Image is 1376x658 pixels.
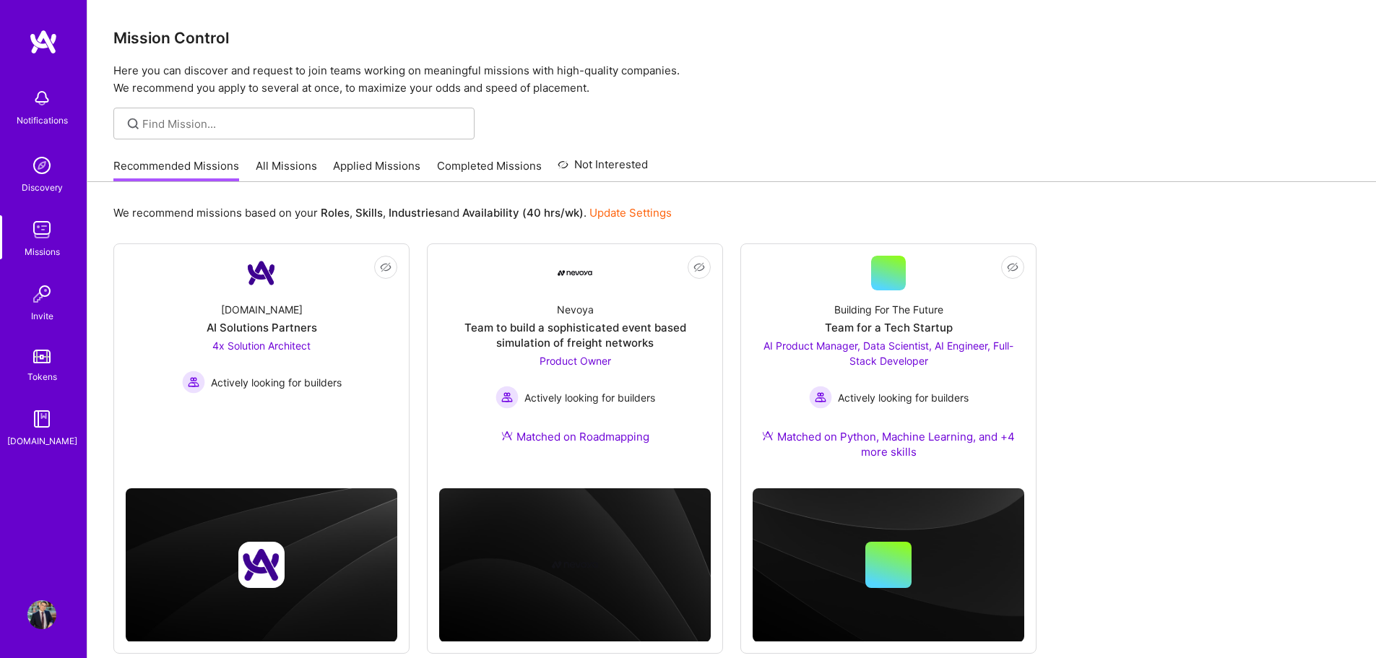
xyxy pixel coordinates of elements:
[557,302,594,317] div: Nevoya
[212,339,311,352] span: 4x Solution Architect
[321,206,350,220] b: Roles
[27,280,56,308] img: Invite
[753,429,1024,459] div: Matched on Python, Machine Learning, and +4 more skills
[142,116,464,131] input: Find Mission...
[221,302,303,317] div: [DOMAIN_NAME]
[1007,261,1018,273] i: icon EyeClosed
[126,488,397,642] img: cover
[113,158,239,182] a: Recommended Missions
[501,429,649,444] div: Matched on Roadmapping
[125,116,142,132] i: icon SearchGrey
[27,84,56,113] img: bell
[355,206,383,220] b: Skills
[27,215,56,244] img: teamwork
[113,205,672,220] p: We recommend missions based on your , , and .
[29,29,58,55] img: logo
[27,600,56,629] img: User Avatar
[762,430,774,441] img: Ateam Purple Icon
[437,158,542,182] a: Completed Missions
[380,261,391,273] i: icon EyeClosed
[524,390,655,405] span: Actively looking for builders
[763,339,1013,367] span: AI Product Manager, Data Scientist, AI Engineer, Full-Stack Developer
[113,29,1350,47] h3: Mission Control
[113,62,1350,97] p: Here you can discover and request to join teams working on meaningful missions with high-quality ...
[27,369,57,384] div: Tokens
[693,261,705,273] i: icon EyeClosed
[496,386,519,409] img: Actively looking for builders
[439,488,711,642] img: cover
[540,355,611,367] span: Product Owner
[834,302,943,317] div: Building For The Future
[589,206,672,220] a: Update Settings
[389,206,441,220] b: Industries
[838,390,969,405] span: Actively looking for builders
[753,256,1024,477] a: Building For The FutureTeam for a Tech StartupAI Product Manager, Data Scientist, AI Engineer, Fu...
[27,404,56,433] img: guide book
[27,151,56,180] img: discovery
[825,320,953,335] div: Team for a Tech Startup
[22,180,63,195] div: Discovery
[31,308,53,324] div: Invite
[207,320,317,335] div: AI Solutions Partners
[211,375,342,390] span: Actively looking for builders
[244,256,279,290] img: Company Logo
[25,244,60,259] div: Missions
[439,256,711,462] a: Company LogoNevoyaTeam to build a sophisticated event based simulation of freight networksProduct...
[17,113,68,128] div: Notifications
[552,542,598,588] img: Company logo
[256,158,317,182] a: All Missions
[809,386,832,409] img: Actively looking for builders
[24,600,60,629] a: User Avatar
[238,542,285,588] img: Company logo
[558,156,648,182] a: Not Interested
[182,371,205,394] img: Actively looking for builders
[7,433,77,449] div: [DOMAIN_NAME]
[501,430,513,441] img: Ateam Purple Icon
[126,256,397,443] a: Company Logo[DOMAIN_NAME]AI Solutions Partners4x Solution Architect Actively looking for builders...
[462,206,584,220] b: Availability (40 hrs/wk)
[333,158,420,182] a: Applied Missions
[439,320,711,350] div: Team to build a sophisticated event based simulation of freight networks
[33,350,51,363] img: tokens
[753,488,1024,642] img: cover
[558,270,592,276] img: Company Logo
